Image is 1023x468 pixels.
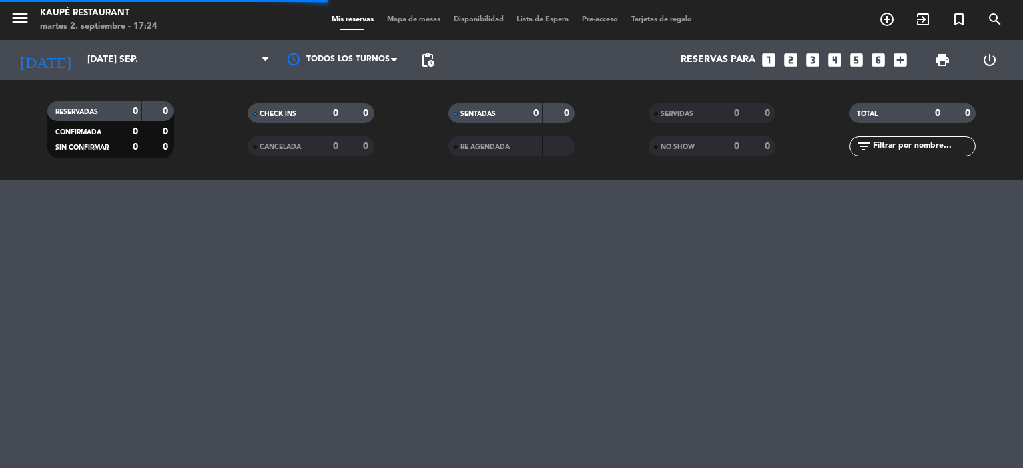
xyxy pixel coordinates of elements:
[333,109,338,118] strong: 0
[987,11,1003,27] i: search
[934,52,950,68] span: print
[661,111,693,117] span: SERVIDAS
[163,127,170,136] strong: 0
[804,51,821,69] i: looks_3
[872,139,975,154] input: Filtrar por nombre...
[765,142,773,151] strong: 0
[133,127,138,136] strong: 0
[765,109,773,118] strong: 0
[734,142,739,151] strong: 0
[460,111,496,117] span: SENTADAS
[564,109,572,118] strong: 0
[782,51,799,69] i: looks_two
[325,16,380,23] span: Mis reservas
[363,109,371,118] strong: 0
[260,111,296,117] span: CHECK INS
[55,129,101,136] span: CONFIRMADA
[879,11,895,27] i: add_circle_outline
[333,142,338,151] strong: 0
[856,138,872,154] i: filter_list
[533,109,539,118] strong: 0
[133,142,138,152] strong: 0
[625,16,699,23] span: Tarjetas de regalo
[10,8,30,33] button: menu
[10,8,30,28] i: menu
[133,107,138,116] strong: 0
[734,109,739,118] strong: 0
[935,109,940,118] strong: 0
[951,11,967,27] i: turned_in_not
[40,20,157,33] div: martes 2. septiembre - 17:24
[10,45,81,75] i: [DATE]
[260,144,301,150] span: CANCELADA
[380,16,447,23] span: Mapa de mesas
[965,109,973,118] strong: 0
[575,16,625,23] span: Pre-acceso
[982,52,998,68] i: power_settings_new
[848,51,865,69] i: looks_5
[870,51,887,69] i: looks_6
[760,51,777,69] i: looks_one
[460,144,510,150] span: RE AGENDADA
[55,144,109,151] span: SIN CONFIRMAR
[163,107,170,116] strong: 0
[915,11,931,27] i: exit_to_app
[510,16,575,23] span: Lista de Espera
[40,7,157,20] div: Kaupé Restaurant
[857,111,878,117] span: TOTAL
[661,144,695,150] span: NO SHOW
[681,55,755,65] span: Reservas para
[447,16,510,23] span: Disponibilidad
[892,51,909,69] i: add_box
[966,40,1013,80] div: LOG OUT
[124,52,140,68] i: arrow_drop_down
[420,52,436,68] span: pending_actions
[826,51,843,69] i: looks_4
[363,142,371,151] strong: 0
[55,109,98,115] span: RESERVADAS
[163,142,170,152] strong: 0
